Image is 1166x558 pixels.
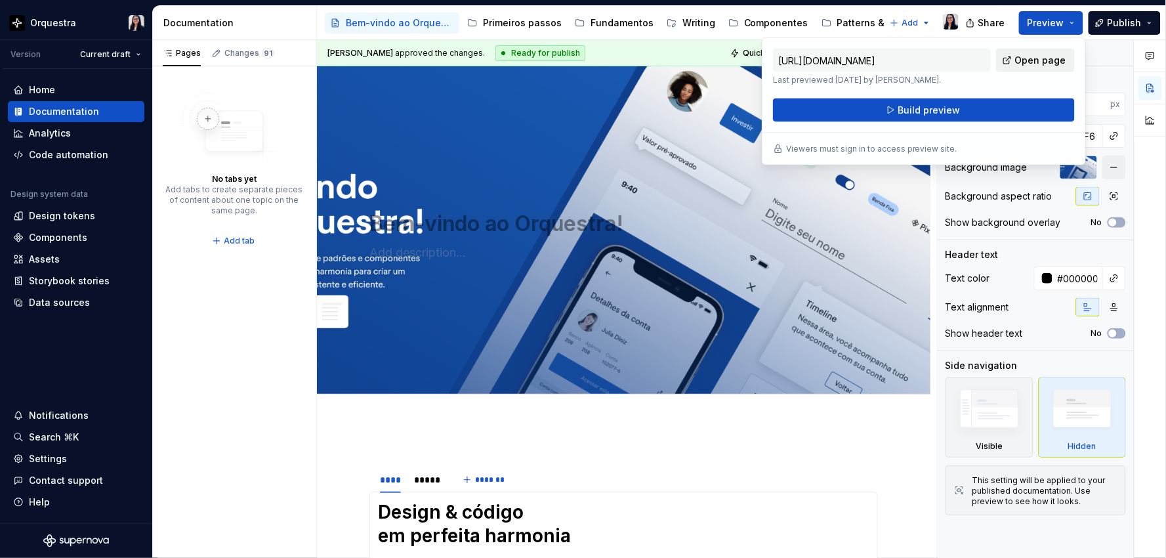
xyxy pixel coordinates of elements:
span: Current draft [80,49,131,60]
a: Componentes [723,12,814,33]
div: Help [29,496,50,509]
div: Changes [224,48,274,58]
div: Analytics [29,127,71,140]
div: Assets [29,253,60,266]
div: Data sources [29,296,90,309]
button: Publish [1089,11,1161,35]
input: Auto [1052,267,1103,290]
div: Hidden [1068,441,1096,452]
a: Design tokens [8,205,144,226]
div: Hidden [1039,377,1127,458]
div: Text color [946,272,990,285]
img: Isabela Braga [943,14,959,30]
div: Show background overlay [946,216,1061,229]
div: Header text [946,248,999,261]
label: No [1091,217,1102,228]
div: Design tokens [29,209,95,223]
span: approved the changes. [327,48,485,58]
label: No [1091,328,1102,339]
h1: Design & código em perfeita harmonia [378,500,869,547]
button: Build preview [773,98,1075,122]
button: Help [8,492,144,513]
div: Background aspect ratio [946,190,1052,203]
textarea: Bem-vindo ao Orquestra! [367,208,875,240]
button: Contact support [8,470,144,491]
div: Writing [682,16,715,30]
span: Quick preview [743,48,799,58]
button: Preview [1019,11,1083,35]
a: Data sources [8,292,144,313]
p: Viewers must sign in to access preview site. [786,144,957,154]
div: Documentation [29,105,99,118]
div: Code automation [29,148,108,161]
div: Documentation [163,16,311,30]
div: Show header text [946,327,1023,340]
a: Home [8,79,144,100]
div: Fundamentos [591,16,654,30]
p: Last previewed [DATE] by [PERSON_NAME]. [773,75,991,85]
div: Design system data [10,189,88,200]
img: 2d16a307-6340-4442-b48d-ad77c5bc40e7.png [9,15,25,31]
div: Search ⌘K [29,431,79,444]
a: Code automation [8,144,144,165]
div: Componentes [744,16,808,30]
button: Quick preview [726,44,805,62]
a: Settings [8,448,144,469]
div: Primeiros passos [483,16,562,30]
div: Settings [29,452,67,465]
div: Version [10,49,41,60]
span: 91 [262,48,274,58]
div: Patterns & Pages [837,16,917,30]
button: Add tab [208,232,261,250]
a: Storybook stories [8,270,144,291]
a: Open page [996,49,1075,72]
div: Home [29,83,55,97]
img: Isabela Braga [129,15,144,31]
span: Build preview [898,104,961,117]
div: This setting will be applied to your published documentation. Use preview to see how it looks. [972,475,1117,507]
div: No tabs yet [212,174,257,184]
a: Patterns & Pages [816,12,922,33]
button: Notifications [8,405,144,426]
div: Visible [946,377,1033,458]
div: Page tree [325,10,883,36]
span: Add [902,18,919,28]
button: OrquestraIsabela Braga [3,9,150,37]
div: Ready for publish [495,45,585,61]
span: Share [978,16,1005,30]
span: Publish [1108,16,1142,30]
svg: Supernova Logo [43,534,109,547]
div: Visible [976,441,1003,452]
div: Components [29,231,87,244]
a: Assets [8,249,144,270]
span: Open page [1015,54,1066,67]
button: Add [886,14,935,32]
div: Bem-vindo ao Orquestra! [346,16,454,30]
button: Current draft [74,45,147,64]
div: Pages [163,48,201,58]
button: Share [959,11,1014,35]
div: Orquestra [30,16,76,30]
div: Add tabs to create separate pieces of content about one topic on the same page. [165,184,303,216]
a: Components [8,227,144,248]
div: Notifications [29,409,89,422]
div: Contact support [29,474,103,487]
div: Background image [946,161,1028,174]
a: Primeiros passos [462,12,567,33]
a: Analytics [8,123,144,144]
a: Bem-vindo ao Orquestra! [325,12,459,33]
a: Writing [661,12,720,33]
a: Fundamentos [570,12,659,33]
div: Side navigation [946,359,1018,372]
span: Preview [1028,16,1064,30]
button: Search ⌘K [8,427,144,448]
span: Add tab [224,236,255,246]
div: Storybook stories [29,274,110,288]
p: px [1111,99,1121,110]
a: Documentation [8,101,144,122]
span: [PERSON_NAME] [327,48,393,58]
div: Text alignment [946,301,1009,314]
